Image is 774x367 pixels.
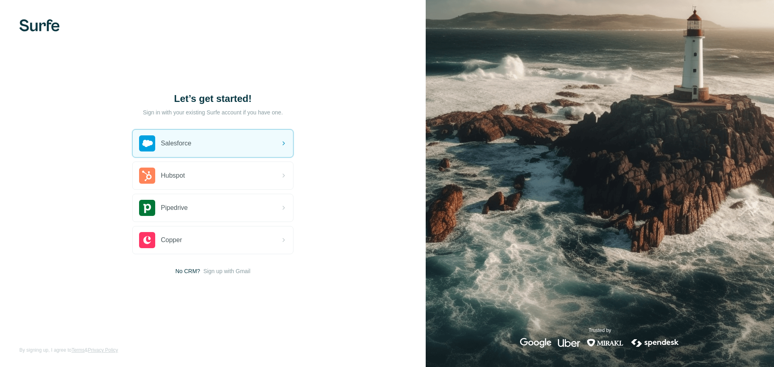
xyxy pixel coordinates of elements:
[139,135,155,151] img: salesforce's logo
[587,338,624,348] img: mirakl's logo
[161,203,188,213] span: Pipedrive
[630,338,680,348] img: spendesk's logo
[143,108,283,116] p: Sign in with your existing Surfe account if you have one.
[139,232,155,248] img: copper's logo
[19,346,118,354] span: By signing up, I agree to &
[71,347,85,353] a: Terms
[558,338,580,348] img: uber's logo
[139,168,155,184] img: hubspot's logo
[139,200,155,216] img: pipedrive's logo
[161,171,185,180] span: Hubspot
[589,327,611,334] p: Trusted by
[161,139,191,148] span: Salesforce
[175,267,200,275] span: No CRM?
[520,338,551,348] img: google's logo
[132,92,293,105] h1: Let’s get started!
[88,347,118,353] a: Privacy Policy
[19,19,60,31] img: Surfe's logo
[161,235,182,245] span: Copper
[203,267,250,275] button: Sign up with Gmail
